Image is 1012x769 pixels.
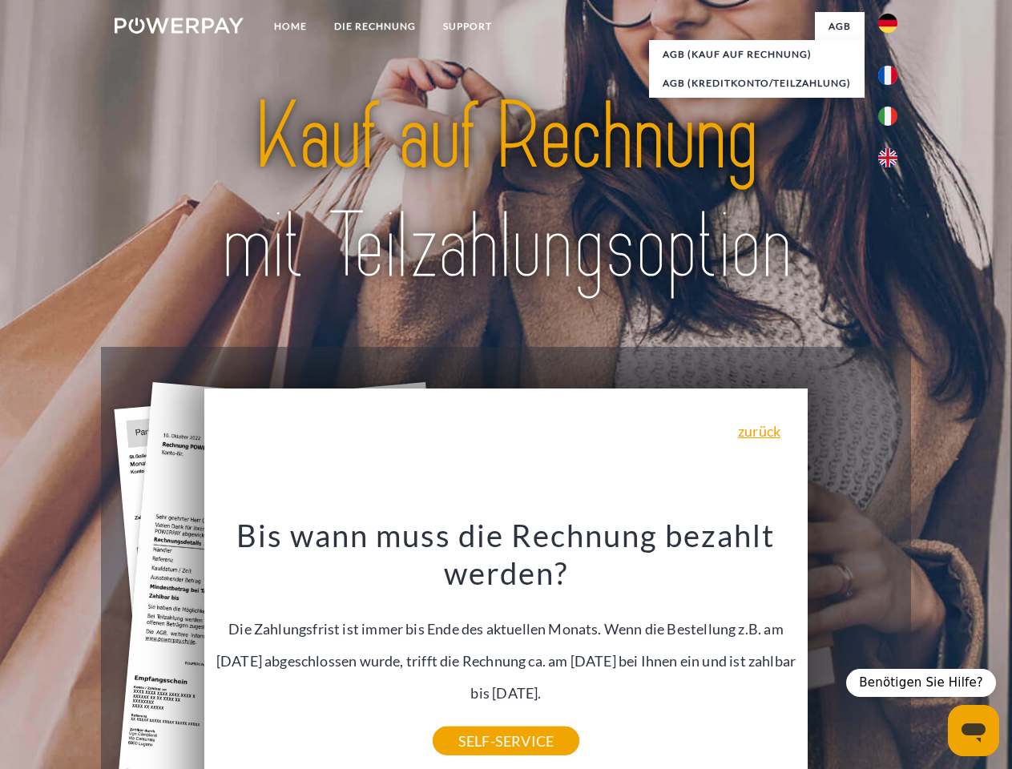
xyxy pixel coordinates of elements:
[649,69,865,98] a: AGB (Kreditkonto/Teilzahlung)
[738,424,780,438] a: zurück
[214,516,799,593] h3: Bis wann muss die Rechnung bezahlt werden?
[878,66,897,85] img: fr
[433,727,579,755] a: SELF-SERVICE
[214,516,799,741] div: Die Zahlungsfrist ist immer bis Ende des aktuellen Monats. Wenn die Bestellung z.B. am [DATE] abg...
[878,148,897,167] img: en
[846,669,996,697] div: Benötigen Sie Hilfe?
[815,12,865,41] a: agb
[260,12,321,41] a: Home
[429,12,506,41] a: SUPPORT
[115,18,244,34] img: logo-powerpay-white.svg
[649,40,865,69] a: AGB (Kauf auf Rechnung)
[878,14,897,33] img: de
[948,705,999,756] iframe: Schaltfläche zum Öffnen des Messaging-Fensters; Konversation läuft
[153,77,859,307] img: title-powerpay_de.svg
[321,12,429,41] a: DIE RECHNUNG
[878,107,897,126] img: it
